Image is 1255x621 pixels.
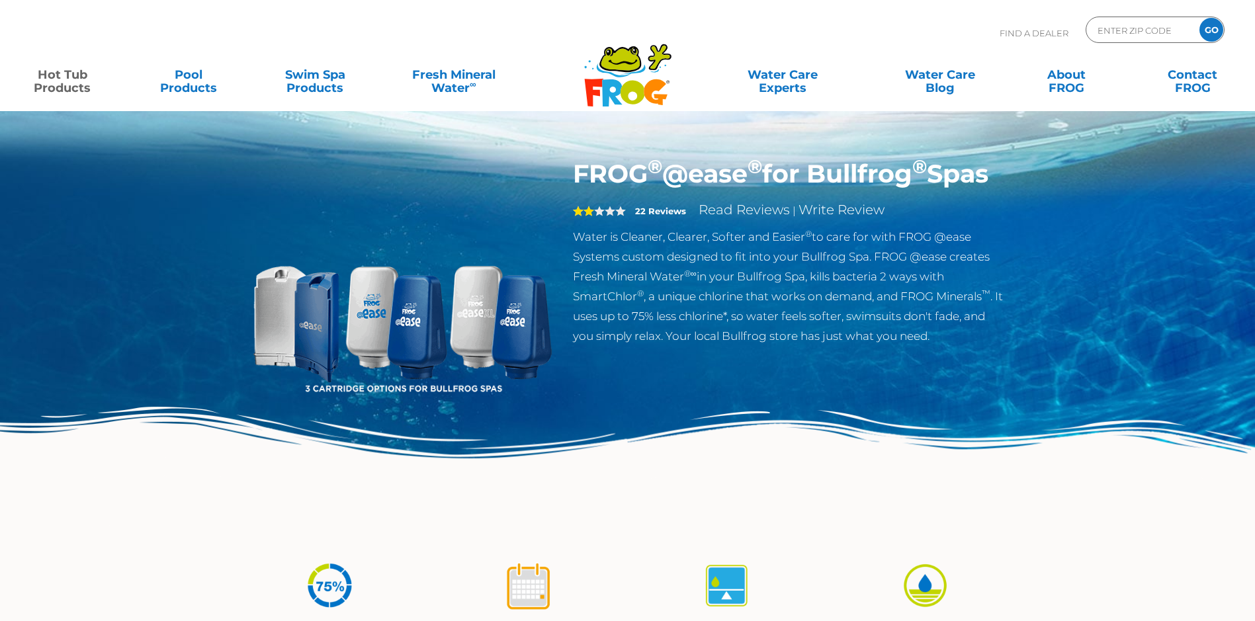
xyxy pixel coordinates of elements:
h1: FROG @ease for Bullfrog Spas [573,159,1005,189]
a: Hot TubProducts [13,62,112,88]
sup: ™ [982,288,990,298]
a: PoolProducts [140,62,238,88]
a: Water CareBlog [890,62,989,88]
span: | [793,204,796,217]
sup: ® [637,288,644,298]
img: bullfrog-product-hero.png [251,159,554,462]
a: Read Reviews [699,202,790,218]
a: AboutFROG [1017,62,1115,88]
sup: ® [912,155,927,178]
a: Write Review [799,202,885,218]
img: icon-atease-self-regulates [702,561,752,610]
img: icon-atease-75percent-less [305,561,355,610]
sup: ® [648,155,662,178]
sup: ®∞ [684,269,697,278]
p: Water is Cleaner, Clearer, Softer and Easier to care for with FROG @ease Systems custom designed ... [573,227,1005,346]
a: Swim SpaProducts [266,62,365,88]
span: 2 [573,206,594,216]
img: icon-atease-easy-on [900,561,950,610]
img: Frog Products Logo [577,26,679,107]
p: Find A Dealer [1000,17,1068,50]
sup: ® [805,229,812,239]
a: Water CareExperts [703,62,863,88]
input: GO [1199,18,1223,42]
strong: 22 Reviews [635,206,686,216]
a: ContactFROG [1143,62,1242,88]
sup: ∞ [470,79,476,89]
a: Fresh MineralWater∞ [392,62,515,88]
img: icon-atease-shock-once [503,561,553,610]
sup: ® [748,155,762,178]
